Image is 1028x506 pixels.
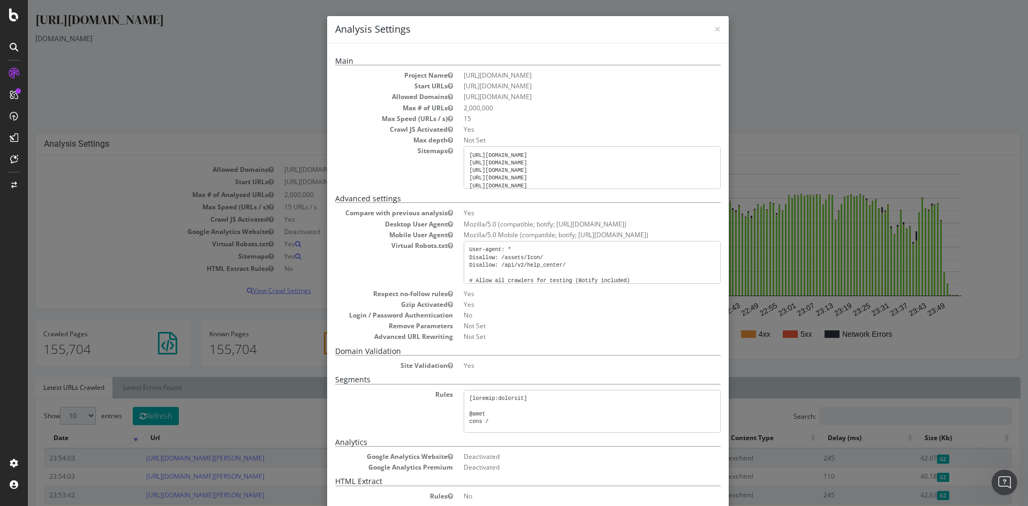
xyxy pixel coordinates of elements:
a: Source reference 9276105: [84,274,92,283]
div: Close [188,4,207,24]
dt: Login / Password Authentication [307,311,425,320]
dt: Max # of URLs [307,103,425,112]
b: Maximum number of URLs [25,25,136,34]
dt: Sitemaps [307,146,425,155]
textarea: Message… [9,328,205,346]
button: Home [168,4,188,25]
pre: User-agent: * Disallow: /assets/Icon/ Disallow: /api/v2/help_center/ # Allow all crawlers for tes... [436,241,693,284]
dt: Start URLs [307,81,425,90]
b: CAPTCHA or authentication barriers [25,206,177,215]
b: Limited HTML linking [25,173,115,182]
dd: Yes [436,300,693,309]
button: Gif picker [51,351,59,359]
li: : The crawler encountered pages that blocked further exploration [25,206,197,236]
b: Subscription-based limit [25,90,128,99]
dt: Rules [307,492,425,501]
dt: Remove Parameters [307,321,425,330]
dd: 15 [436,114,693,123]
li: : Pages you expected to crawl may be disallowed in your robots.txt file [25,141,197,171]
dt: Gzip Activated [307,300,425,309]
button: Start recording [68,351,77,359]
dt: Crawl JS Activated [307,125,425,134]
dt: Google Analytics Premium [307,463,425,472]
dt: Max Speed (URLs / s) [307,114,425,123]
dd: Mozilla/5.0 (compatible; botify; [URL][DOMAIN_NAME]) [436,220,693,229]
h5: Segments [307,375,693,384]
button: go back [7,4,27,25]
dt: Compare with previous analysis [307,208,425,217]
dt: Max depth [307,135,425,145]
dt: Allowed Domains [307,92,425,101]
div: Was that helpful? [9,322,91,345]
img: Profile image for Customer Support [31,6,48,23]
dt: Advanced URL Rewriting [307,332,425,341]
dd: Deactivated [436,463,693,472]
dd: Yes [436,361,693,370]
li: [URL][DOMAIN_NAME] [436,92,693,101]
dd: No [436,311,693,320]
pre: [URL][DOMAIN_NAME] [URL][DOMAIN_NAME] [URL][DOMAIN_NAME] [URL][DOMAIN_NAME] [URL][DOMAIN_NAME] [U... [436,146,693,189]
dd: Not Set [436,332,693,341]
dt: Project Name [307,71,425,80]
iframe: Intercom live chat [992,470,1017,495]
div: Customer Support says… [9,322,206,369]
b: robots.txt restrictions [25,141,119,150]
div: You can check your Overview report to see if discovered URLs exceed crawled URLs - this confirms ... [17,241,197,314]
h5: Domain Validation [307,347,693,356]
h5: HTML Extract [307,477,693,486]
dd: Mozilla/5.0 Mobile (compatible; botify; [URL][DOMAIN_NAME]) [436,230,693,239]
span: × [686,21,693,36]
dd: Yes [436,125,693,134]
dd: Not Set [436,321,693,330]
button: Emoji picker [34,351,42,359]
h5: Advanced settings [307,194,693,203]
li: : The crawl reached the URL limit set in your project settings [25,25,197,55]
p: The team can also help [52,13,133,24]
h1: Customer Support [52,5,129,13]
pre: [loremip:dolorsit] @amet cons / @adipis-elitsed doei /tempor-incidid/* @utlaboree/doloremagn ALI ... [436,390,693,433]
dd: No [436,492,693,501]
dd: [URL][DOMAIN_NAME] [436,81,693,90]
li: : The crawler reached the maximum depth setting (defaults to 100 if not specified) [25,57,197,87]
dt: Desktop User Agent [307,220,425,229]
h5: Analytics [307,438,693,447]
dd: Yes [436,208,693,217]
a: Source reference 9276107: [57,46,66,55]
dt: Respect no-follow rules [307,289,425,298]
dd: Deactivated [436,452,693,461]
dt: Mobile User Agent [307,230,425,239]
a: Source reference 9276004: [86,79,94,87]
h5: Main [307,57,693,65]
dd: [URL][DOMAIN_NAME] [436,71,693,80]
button: Send a message… [184,346,201,364]
b: Technical Issues: [17,125,88,134]
dd: 2,000,000 [436,103,693,112]
li: : Some pages may only be accessible via JavaScript or nofollow links (which we respect by default) [25,173,197,203]
dt: Virtual Robots.txt [307,241,425,250]
b: Maximum depth limit [25,57,115,66]
dt: Rules [307,390,425,399]
button: Upload attachment [17,351,25,359]
dt: Site Validation [307,361,425,370]
h4: Analysis Settings [307,22,693,36]
dd: Yes [436,289,693,298]
dt: Google Analytics Website [307,452,425,461]
dd: Not Set [436,135,693,145]
li: : Your plan's crawling allowance was reached before all pages could be processed [25,89,197,119]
